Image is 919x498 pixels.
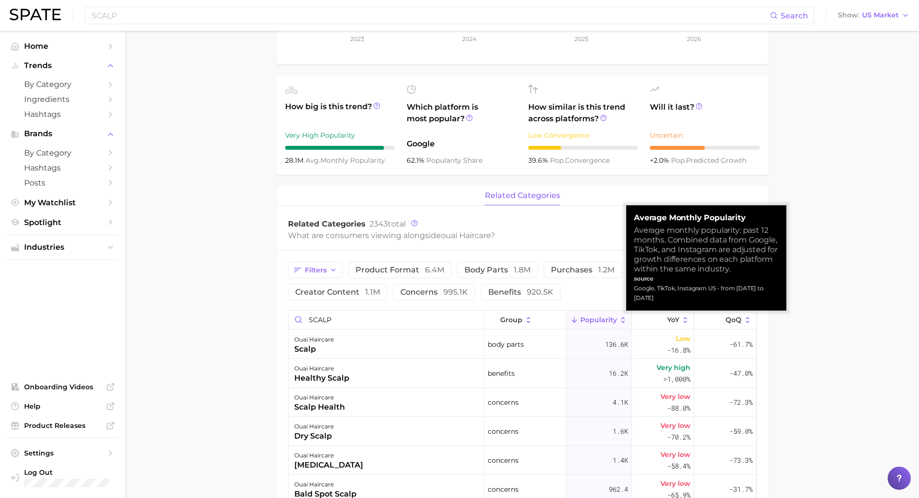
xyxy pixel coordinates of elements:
[24,402,101,411] span: Help
[500,316,522,324] span: group
[288,417,756,446] button: ouai haircaredry scalpconcerns1.6kVery low-70.2%-59.0%
[551,266,615,274] span: purchases
[528,156,550,165] span: 39.6%
[550,156,565,165] abbr: popularity index
[24,61,101,70] span: Trends
[671,156,686,165] abbr: popularity index
[365,287,380,297] span: 1.1m
[91,7,770,24] input: Search here for a brand, industry, or ingredient
[443,287,468,297] span: 995.1k
[8,465,118,490] a: Log out. Currently logged in with e-mail anna.katsnelson@mane.com.
[285,146,395,150] div: 9 / 10
[24,163,101,172] span: Hashtags
[425,265,444,274] span: 6.4m
[465,266,531,274] span: body parts
[407,156,426,165] span: 62.1%
[634,226,779,274] div: Average monthly popularity: past 12 months. Combined data from Google, TikTok, and Instagram are ...
[24,178,101,187] span: Posts
[488,339,524,350] span: body parts
[24,42,101,51] span: Home
[294,334,334,345] div: ouai haircare
[288,388,756,417] button: ouai haircarescalp healthconcerns4.1kVery low-88.0%-72.3%
[528,101,638,125] span: How similar is this trend across platforms?
[305,156,320,165] abbr: average
[729,339,753,350] span: -61.7%
[488,426,519,437] span: concerns
[527,287,553,297] span: 920.5k
[8,446,118,460] a: Settings
[781,11,808,20] span: Search
[550,156,610,165] span: convergence
[657,362,690,373] span: Very high
[8,58,118,73] button: Trends
[285,129,395,141] div: Very High Popularity
[407,101,517,133] span: Which platform is most popular?
[356,266,444,274] span: product format
[288,229,693,242] div: What are consumers viewing alongside ?
[650,129,760,141] div: Uncertain
[580,316,617,324] span: Popularity
[294,372,349,384] div: healthy scalp
[294,479,357,490] div: ouai haircare
[729,484,753,495] span: -31.7%
[350,35,364,43] tspan: 2023
[8,418,118,433] a: Product Releases
[426,156,482,165] span: popularity share
[24,129,101,138] span: Brands
[370,219,388,228] span: 2343
[8,160,118,175] a: Hashtags
[288,359,756,388] button: ouai haircarehealthy scalpbenefits16.2kVery high>1,000%-47.0%
[609,368,628,379] span: 16.2k
[8,399,118,413] a: Help
[294,392,345,403] div: ouai haircare
[24,80,101,89] span: by Category
[694,311,756,329] button: QoQ
[634,284,779,303] div: Google, TikTok, Instagram US - from [DATE] to [DATE]
[660,449,690,460] span: Very low
[667,460,690,472] span: -58.4%
[528,146,638,150] div: 3 / 10
[24,148,101,157] span: by Category
[8,175,118,190] a: Posts
[650,146,760,150] div: 5 / 10
[862,13,899,18] span: US Market
[488,368,515,379] span: benefits
[8,240,118,255] button: Industries
[294,450,363,461] div: ouai haircare
[8,107,118,122] a: Hashtags
[305,156,385,165] span: monthly popularity
[566,311,632,329] button: Popularity
[838,13,859,18] span: Show
[605,339,628,350] span: 136.6k
[8,380,118,394] a: Onboarding Videos
[288,311,484,329] input: Search in ouai haircare
[285,156,305,165] span: 28.1m
[24,218,101,227] span: Spotlight
[8,215,118,230] a: Spotlight
[24,110,101,119] span: Hashtags
[598,265,615,274] span: 1.2m
[660,420,690,431] span: Very low
[575,35,589,43] tspan: 2025
[488,288,553,296] span: benefits
[24,468,123,477] span: Log Out
[288,446,756,475] button: ouai haircare[MEDICAL_DATA]concerns1.4kVery low-58.4%-73.3%
[613,397,628,408] span: 4.1k
[288,219,366,228] span: Related Categories
[294,430,334,442] div: dry scalp
[484,311,566,329] button: group
[488,455,519,466] span: concerns
[8,92,118,107] a: Ingredients
[441,231,491,240] span: ouai haircare
[407,138,517,150] span: Google
[24,243,101,252] span: Industries
[8,77,118,92] a: by Category
[288,262,343,278] button: Filters
[836,9,912,22] button: ShowUS Market
[24,421,101,430] span: Product Releases
[650,101,760,125] span: Will it last?
[726,316,741,324] span: QoQ
[634,275,654,282] strong: source
[667,316,679,324] span: YoY
[24,198,101,207] span: My Watchlist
